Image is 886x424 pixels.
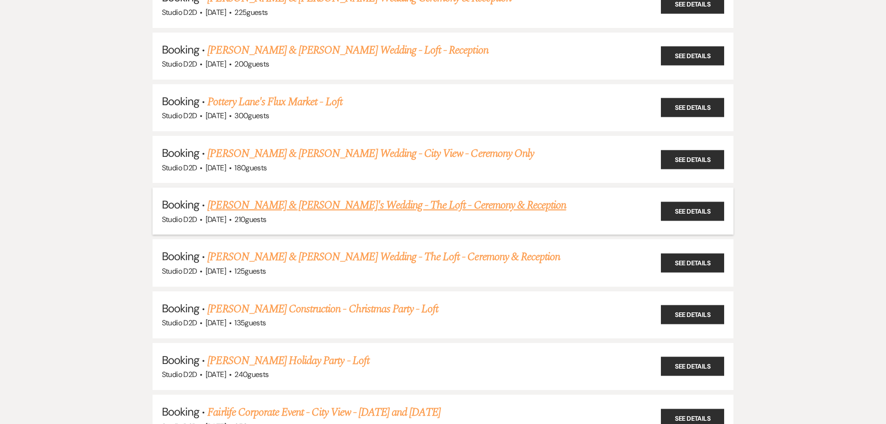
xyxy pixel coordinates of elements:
span: [DATE] [206,111,226,121]
span: [DATE] [206,59,226,69]
a: See Details [661,47,724,66]
span: 210 guests [234,215,266,224]
span: Booking [162,42,199,57]
span: Booking [162,197,199,212]
span: 200 guests [234,59,269,69]
a: See Details [661,305,724,324]
a: [PERSON_NAME] Construction - Christmas Party - Loft [207,301,438,317]
a: See Details [661,254,724,273]
span: Studio D2D [162,111,197,121]
span: Studio D2D [162,7,197,17]
span: 125 guests [234,266,266,276]
a: [PERSON_NAME] Holiday Party - Loft [207,352,369,369]
span: 300 guests [234,111,269,121]
span: [DATE] [206,266,226,276]
a: [PERSON_NAME] & [PERSON_NAME] Wedding - The Loft - Ceremony & Reception [207,249,560,265]
span: [DATE] [206,7,226,17]
a: Fairlife Corporate Event - City View - [DATE] and [DATE] [207,404,440,421]
a: [PERSON_NAME] & [PERSON_NAME] Wedding - City View - Ceremony Only [207,145,534,162]
a: See Details [661,357,724,376]
span: Booking [162,353,199,367]
span: Studio D2D [162,318,197,328]
span: Studio D2D [162,266,197,276]
span: [DATE] [206,215,226,224]
span: Studio D2D [162,370,197,379]
span: Studio D2D [162,215,197,224]
span: Booking [162,146,199,160]
a: See Details [661,150,724,169]
a: Pottery Lane's Flux Market - Loft [207,94,342,110]
a: [PERSON_NAME] & [PERSON_NAME]'s Wedding - The Loft - Ceremony & Reception [207,197,566,214]
span: [DATE] [206,318,226,328]
span: 225 guests [234,7,267,17]
span: [DATE] [206,163,226,173]
span: [DATE] [206,370,226,379]
span: Booking [162,301,199,316]
span: Studio D2D [162,163,197,173]
span: 135 guests [234,318,266,328]
a: See Details [661,202,724,221]
span: 180 guests [234,163,266,173]
span: Booking [162,249,199,263]
span: Booking [162,94,199,108]
span: 240 guests [234,370,268,379]
span: Studio D2D [162,59,197,69]
a: See Details [661,98,724,117]
a: [PERSON_NAME] & [PERSON_NAME] Wedding - Loft - Reception [207,42,488,59]
span: Booking [162,404,199,419]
